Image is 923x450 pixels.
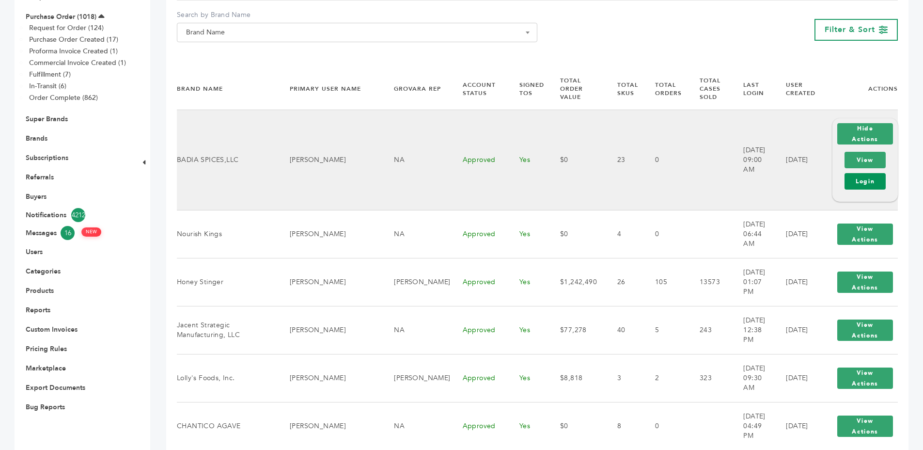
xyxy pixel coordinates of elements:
th: Total Order Value [548,68,605,110]
td: 13573 [688,258,731,306]
td: [DATE] [774,210,820,258]
button: View Actions [837,272,893,293]
td: 323 [688,354,731,402]
button: View Actions [837,416,893,437]
span: 16 [61,226,75,240]
td: 2 [643,354,688,402]
td: $0 [548,402,605,450]
a: Commercial Invoice Created (1) [29,58,126,67]
td: [PERSON_NAME] [382,354,450,402]
td: $1,242,490 [548,258,605,306]
td: NA [382,402,450,450]
td: $77,278 [548,306,605,354]
td: Jacent Strategic Manufacturing, LLC [177,306,278,354]
a: Purchase Order Created (17) [29,35,118,44]
td: Nourish Kings [177,210,278,258]
td: Approved [451,306,507,354]
td: 0 [643,110,688,210]
a: Pricing Rules [26,344,67,354]
a: Subscriptions [26,153,68,162]
th: Total Orders [643,68,688,110]
td: [DATE] [774,258,820,306]
th: Signed TOS [507,68,548,110]
td: [DATE] [774,354,820,402]
td: Approved [451,354,507,402]
td: 5 [643,306,688,354]
a: Request for Order (124) [29,23,104,32]
td: Yes [507,210,548,258]
td: Lolly's Foods, Inc. [177,354,278,402]
td: [PERSON_NAME] [278,402,382,450]
td: Yes [507,354,548,402]
a: Custom Invoices [26,325,78,334]
label: Search by Brand Name [177,10,537,20]
td: NA [382,306,450,354]
td: Yes [507,110,548,210]
td: $8,818 [548,354,605,402]
button: View Actions [837,320,893,341]
td: 26 [605,258,643,306]
td: Yes [507,402,548,450]
span: 4212 [71,208,85,222]
a: In-Transit (6) [29,81,66,91]
td: [PERSON_NAME] [278,210,382,258]
a: Buyers [26,192,47,201]
td: [PERSON_NAME] [278,306,382,354]
a: Categories [26,267,61,276]
td: BADIA SPICES,LLC [177,110,278,210]
td: 0 [643,210,688,258]
a: Brands [26,134,47,143]
a: Products [26,286,54,295]
a: Referrals [26,173,54,182]
td: Approved [451,402,507,450]
a: Proforma Invoice Created (1) [29,47,118,56]
td: [DATE] 01:07 PM [731,258,774,306]
td: 8 [605,402,643,450]
td: Approved [451,110,507,210]
a: Order Complete (862) [29,93,98,102]
span: Brand Name [177,23,537,42]
td: [DATE] 12:38 PM [731,306,774,354]
td: [PERSON_NAME] [278,110,382,210]
td: [DATE] 09:00 AM [731,110,774,210]
a: Notifications4212 [26,208,125,222]
td: 3 [605,354,643,402]
a: Fulfillment (7) [29,70,71,79]
td: [DATE] [774,306,820,354]
td: CHANTICO AGAVE [177,402,278,450]
th: Total Cases Sold [688,68,731,110]
td: Yes [507,306,548,354]
span: NEW [81,227,101,237]
td: [DATE] 04:49 PM [731,402,774,450]
a: Reports [26,305,50,315]
td: NA [382,110,450,210]
a: Marketplace [26,364,66,373]
td: [DATE] 09:30 AM [731,354,774,402]
th: Account Status [451,68,507,110]
a: Messages16 NEW [26,226,125,240]
td: NA [382,210,450,258]
a: View [845,152,886,168]
td: 40 [605,306,643,354]
a: Bug Reports [26,402,65,412]
th: Actions [820,68,898,110]
td: 4 [605,210,643,258]
td: 23 [605,110,643,210]
td: $0 [548,110,605,210]
a: Export Documents [26,383,85,392]
button: View Actions [837,224,893,245]
td: [DATE] 06:44 AM [731,210,774,258]
a: Purchase Order (1018) [26,12,96,21]
a: Users [26,247,43,257]
td: Yes [507,258,548,306]
th: User Created [774,68,820,110]
span: Filter & Sort [825,24,875,35]
td: 105 [643,258,688,306]
span: Brand Name [182,26,532,39]
td: 0 [643,402,688,450]
td: [PERSON_NAME] [278,354,382,402]
th: Total SKUs [605,68,643,110]
a: Login [845,173,886,190]
th: Primary User Name [278,68,382,110]
th: Grovara Rep [382,68,450,110]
